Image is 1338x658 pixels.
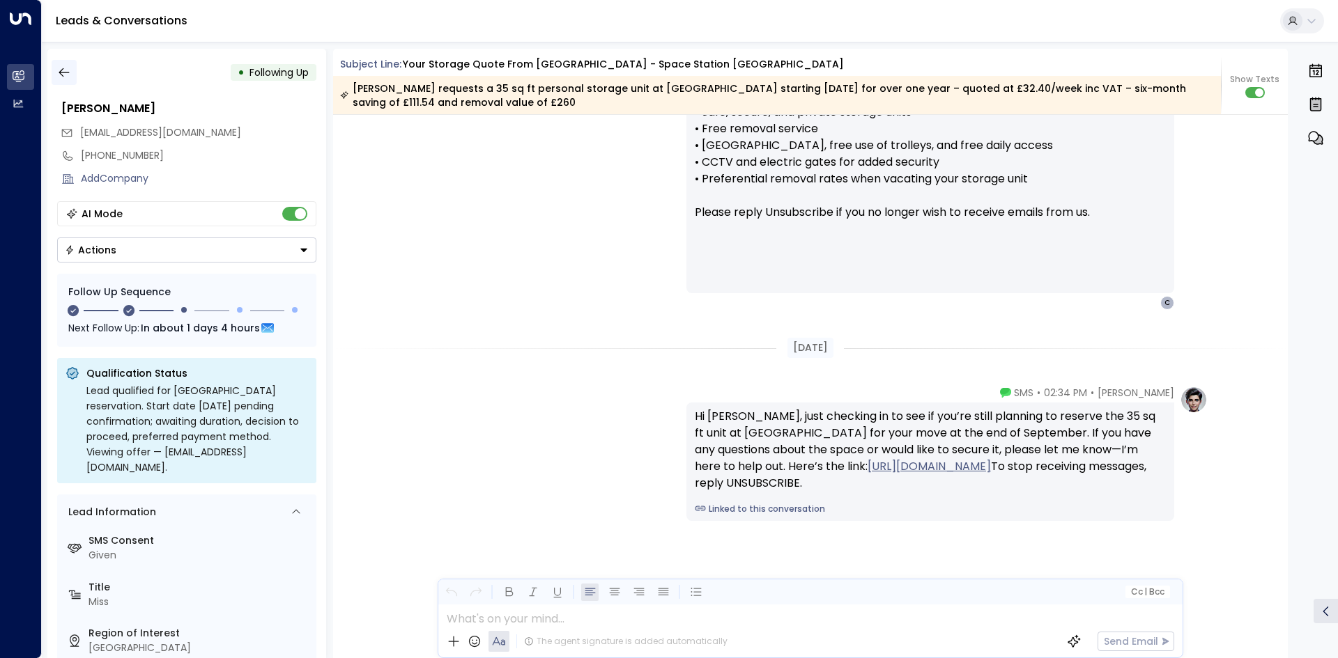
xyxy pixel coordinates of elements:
div: AddCompany [81,171,316,186]
span: 02:34 PM [1044,386,1087,400]
span: Cc Bcc [1130,587,1164,597]
span: • [1037,386,1040,400]
div: Follow Up Sequence [68,285,305,299]
button: Undo [443,583,460,601]
div: [GEOGRAPHIC_DATA] [89,641,311,655]
div: Given [89,548,311,563]
div: C [1160,296,1174,310]
span: Subject Line: [340,57,401,71]
div: The agent signature is added automatically [524,635,728,648]
a: [URL][DOMAIN_NAME] [868,458,991,475]
div: Hi [PERSON_NAME], just checking in to see if you’re still planning to reserve the 35 sq ft unit a... [695,408,1166,492]
a: Leads & Conversations [56,13,187,29]
span: carolcripps@icloud.com [80,125,241,140]
a: Linked to this conversation [695,503,1166,515]
div: Your storage quote from [GEOGRAPHIC_DATA] - Space Station [GEOGRAPHIC_DATA] [403,57,844,72]
p: Qualification Status [86,366,308,380]
div: [DATE] [787,338,833,358]
button: Actions [57,237,316,263]
div: • [238,60,245,85]
div: Next Follow Up: [68,320,305,336]
label: SMS Consent [89,533,311,548]
img: profile-logo.png [1180,386,1208,414]
span: [EMAIL_ADDRESS][DOMAIN_NAME] [80,125,241,139]
span: [PERSON_NAME] [1098,386,1174,400]
div: [PERSON_NAME] requests a 35 sq ft personal storage unit at [GEOGRAPHIC_DATA] starting [DATE] for ... [340,81,1213,109]
div: AI Mode [82,207,123,221]
span: SMS [1014,386,1033,400]
span: In about 1 days 4 hours [141,320,260,336]
label: Title [89,580,311,595]
label: Region of Interest [89,626,311,641]
div: Button group with a nested menu [57,237,316,263]
div: Actions [65,244,116,256]
div: Lead qualified for [GEOGRAPHIC_DATA] reservation. Start date [DATE] pending confirmation; awaitin... [86,383,308,475]
div: [PERSON_NAME] [61,100,316,117]
button: Cc|Bcc [1125,586,1169,599]
span: • [1091,386,1094,400]
div: Miss [89,595,311,609]
div: [PHONE_NUMBER] [81,148,316,163]
span: Show Texts [1230,73,1279,86]
span: | [1144,587,1147,597]
button: Redo [467,583,484,601]
span: Following Up [249,65,309,79]
div: Lead Information [63,505,156,519]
